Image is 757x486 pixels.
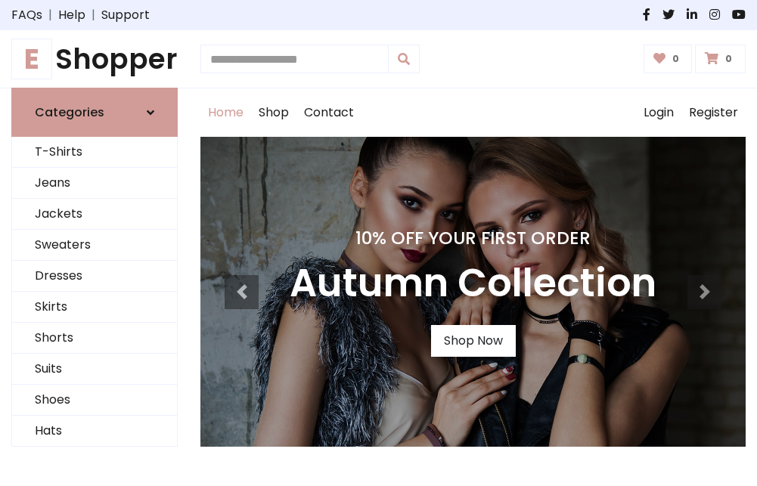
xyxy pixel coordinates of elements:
[695,45,746,73] a: 0
[12,168,177,199] a: Jeans
[85,6,101,24] span: |
[12,354,177,385] a: Suits
[296,88,361,137] a: Contact
[12,292,177,323] a: Skirts
[681,88,746,137] a: Register
[11,42,178,76] a: EShopper
[101,6,150,24] a: Support
[35,105,104,119] h6: Categories
[431,325,516,357] a: Shop Now
[721,52,736,66] span: 0
[11,6,42,24] a: FAQs
[11,88,178,137] a: Categories
[290,228,656,249] h4: 10% Off Your First Order
[12,137,177,168] a: T-Shirts
[644,45,693,73] a: 0
[12,261,177,292] a: Dresses
[290,261,656,307] h3: Autumn Collection
[200,88,251,137] a: Home
[12,199,177,230] a: Jackets
[12,323,177,354] a: Shorts
[12,385,177,416] a: Shoes
[58,6,85,24] a: Help
[11,42,178,76] h1: Shopper
[12,230,177,261] a: Sweaters
[636,88,681,137] a: Login
[12,416,177,447] a: Hats
[42,6,58,24] span: |
[669,52,683,66] span: 0
[251,88,296,137] a: Shop
[11,39,52,79] span: E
